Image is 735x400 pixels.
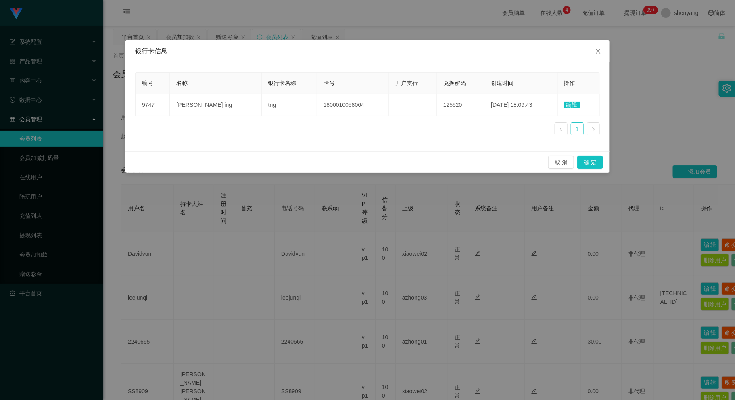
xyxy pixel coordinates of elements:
span: 银行卡名称 [268,80,297,86]
li: 上一页 [555,122,568,135]
span: 125520 [443,102,462,108]
button: Close [587,40,610,63]
span: 编辑 [564,102,580,108]
span: 创建时间 [491,80,514,86]
i: 图标: right [591,127,596,132]
td: [DATE] 18:09:43 [484,94,557,116]
span: [PERSON_NAME] ing [176,102,232,108]
span: 编号 [142,80,153,86]
a: 1 [571,123,583,135]
i: 图标: left [559,127,564,132]
span: 操作 [564,80,575,86]
button: 取 消 [548,156,574,169]
div: 银行卡信息 [135,47,600,56]
button: 确 定 [577,156,603,169]
span: 开户支行 [395,80,418,86]
span: 1800010058064 [324,102,364,108]
span: tng [268,102,276,108]
td: 9747 [136,94,170,116]
li: 下一页 [587,122,600,135]
span: 卡号 [324,80,335,86]
i: 图标: close [595,48,601,54]
span: 兑换密码 [443,80,466,86]
span: 名称 [176,80,188,86]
